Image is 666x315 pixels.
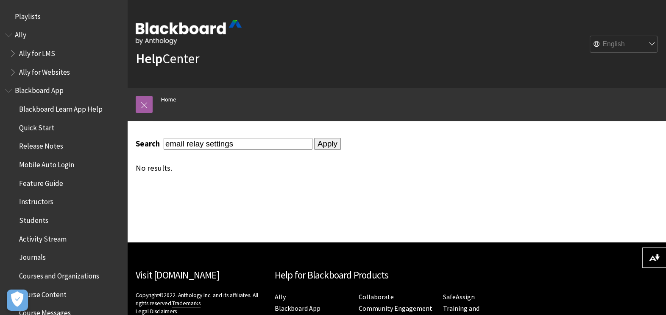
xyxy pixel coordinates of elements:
nav: Book outline for Playlists [5,9,122,24]
label: Search [136,139,162,149]
span: Mobile Auto Login [19,157,74,169]
span: Ally for LMS [19,46,55,58]
a: Community Engagement [359,304,432,313]
span: Quick Start [19,121,54,132]
span: Instructors [19,195,53,206]
span: Feature Guide [19,176,63,188]
span: Ally for Websites [19,65,70,76]
span: Journals [19,250,46,262]
span: Students [19,213,48,225]
a: Visit [DOMAIN_NAME] [136,269,219,281]
select: Site Language Selector [590,36,658,53]
span: Blackboard App [15,84,64,95]
a: Trademarks [172,300,201,307]
div: No results. [136,163,532,173]
span: Release Notes [19,139,63,151]
h2: Help for Blackboard Products [275,268,519,283]
span: Activity Stream [19,232,67,243]
a: SafeAssign [443,292,475,301]
span: Blackboard Learn App Help [19,102,103,113]
a: HelpCenter [136,50,199,67]
strong: Help [136,50,162,67]
span: Courses and Organizations [19,269,99,280]
nav: Book outline for Anthology Ally Help [5,28,122,79]
button: Open Preferences [7,290,28,311]
input: Apply [314,138,341,150]
span: Course Content [19,287,67,299]
span: Playlists [15,9,41,21]
a: Collaborate [359,292,394,301]
a: Home [161,94,176,105]
span: Ally [15,28,26,39]
a: Blackboard App [275,304,320,313]
img: Blackboard by Anthology [136,20,242,45]
a: Ally [275,292,286,301]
